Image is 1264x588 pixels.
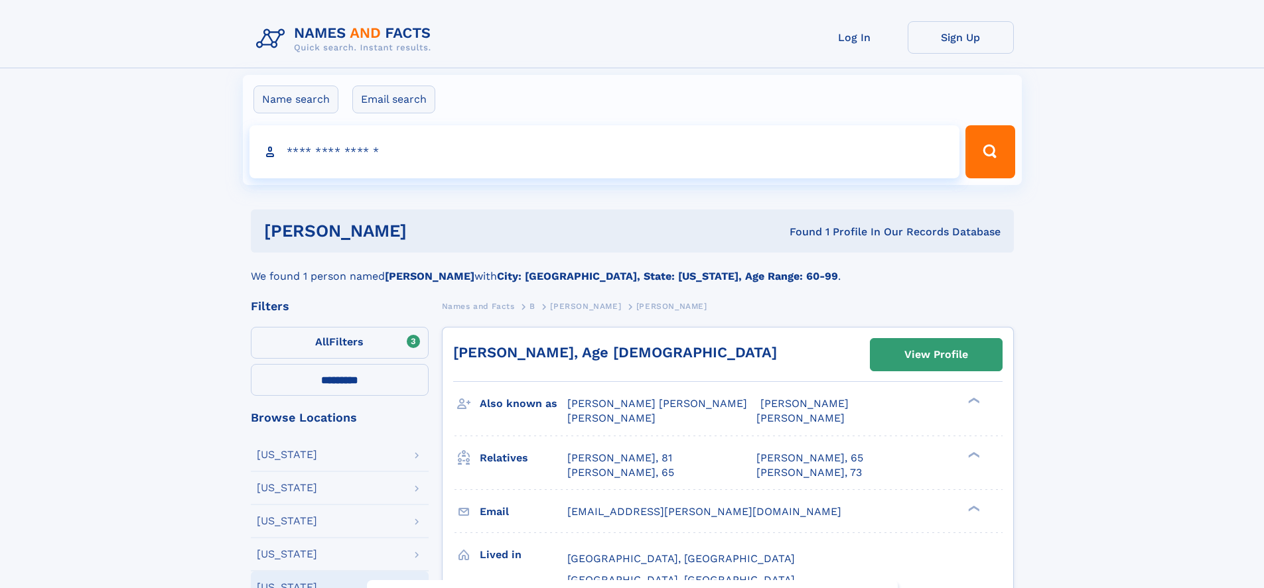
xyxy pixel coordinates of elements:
[567,465,674,480] a: [PERSON_NAME], 65
[480,500,567,523] h3: Email
[598,225,1001,239] div: Found 1 Profile In Our Records Database
[550,298,621,314] a: [PERSON_NAME]
[965,396,981,405] div: ❯
[453,344,777,361] a: [PERSON_NAME], Age [DEMOGRAPHIC_DATA]
[251,253,1014,284] div: We found 1 person named with .
[756,451,863,465] a: [PERSON_NAME], 65
[567,552,795,565] span: [GEOGRAPHIC_DATA], [GEOGRAPHIC_DATA]
[567,573,795,586] span: [GEOGRAPHIC_DATA], [GEOGRAPHIC_DATA]
[567,505,841,518] span: [EMAIL_ADDRESS][PERSON_NAME][DOMAIN_NAME]
[257,549,317,559] div: [US_STATE]
[257,449,317,460] div: [US_STATE]
[965,450,981,459] div: ❯
[251,21,442,57] img: Logo Names and Facts
[442,298,515,314] a: Names and Facts
[567,451,672,465] a: [PERSON_NAME], 81
[264,223,598,239] h1: [PERSON_NAME]
[315,335,329,348] span: All
[965,504,981,512] div: ❯
[567,412,656,424] span: [PERSON_NAME]
[550,302,621,311] span: [PERSON_NAME]
[529,298,535,314] a: B
[636,302,707,311] span: [PERSON_NAME]
[567,397,747,410] span: [PERSON_NAME] [PERSON_NAME]
[965,125,1015,178] button: Search Button
[257,516,317,526] div: [US_STATE]
[251,412,429,424] div: Browse Locations
[802,21,908,54] a: Log In
[904,339,968,370] div: View Profile
[529,302,535,311] span: B
[760,397,849,410] span: [PERSON_NAME]
[257,483,317,493] div: [US_STATE]
[253,86,338,113] label: Name search
[251,300,429,312] div: Filters
[251,327,429,359] label: Filters
[480,392,567,415] h3: Also known as
[480,447,567,469] h3: Relatives
[480,544,567,566] h3: Lived in
[249,125,960,178] input: search input
[908,21,1014,54] a: Sign Up
[497,270,838,282] b: City: [GEOGRAPHIC_DATA], State: [US_STATE], Age Range: 60-99
[756,465,862,480] a: [PERSON_NAME], 73
[385,270,474,282] b: [PERSON_NAME]
[352,86,435,113] label: Email search
[756,412,845,424] span: [PERSON_NAME]
[871,339,1002,371] a: View Profile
